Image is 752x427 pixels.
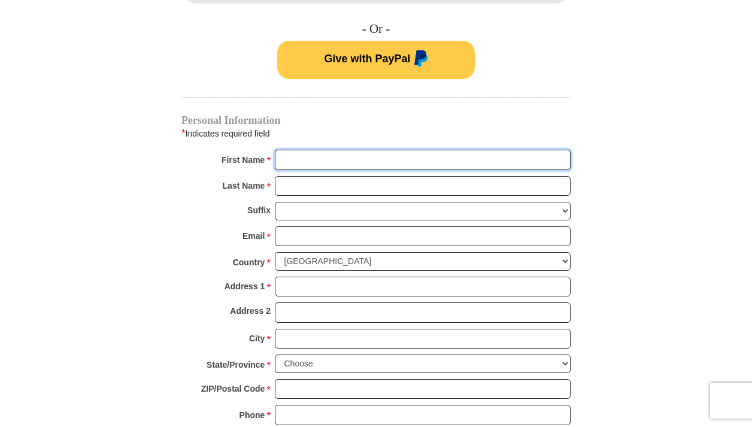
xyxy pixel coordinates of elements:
[247,202,271,219] strong: Suffix
[225,278,265,295] strong: Address 1
[222,152,265,168] strong: First Name
[230,302,271,319] strong: Address 2
[201,380,265,397] strong: ZIP/Postal Code
[223,177,265,194] strong: Last Name
[249,330,265,347] strong: City
[324,53,410,65] span: Give with PayPal
[181,116,571,125] h4: Personal Information
[239,407,265,423] strong: Phone
[207,356,265,373] strong: State/Province
[277,41,475,79] button: Give with PayPal
[181,22,571,37] h4: - Or -
[233,254,265,271] strong: Country
[411,50,428,69] img: paypal
[242,228,265,244] strong: Email
[181,126,571,141] div: Indicates required field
